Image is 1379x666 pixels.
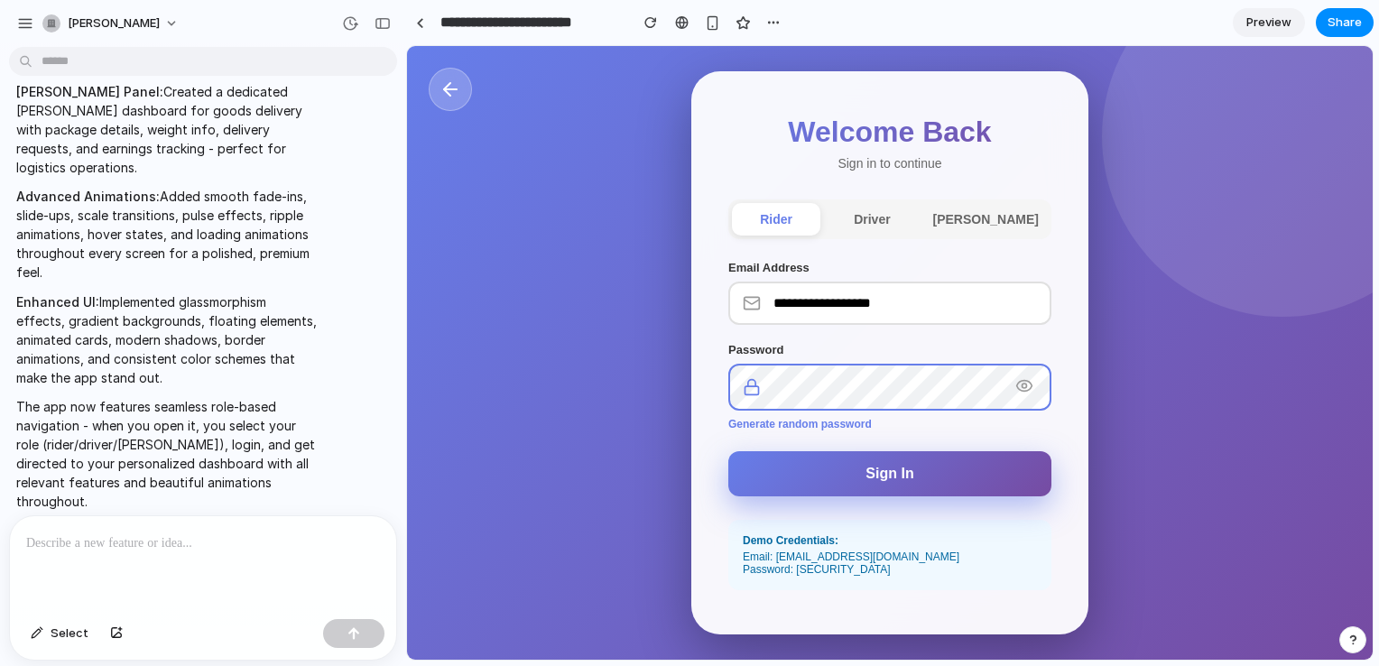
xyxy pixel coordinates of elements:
[16,292,318,387] p: Implemented glassmorphism effects, gradient backgrounds, floating elements, animated cards, moder...
[1328,14,1362,32] span: Share
[336,504,630,517] div: Email: [EMAIL_ADDRESS][DOMAIN_NAME]
[321,405,644,450] button: Sign In
[325,157,413,190] button: rider
[16,294,99,310] strong: Enhanced UI:
[68,14,160,32] span: [PERSON_NAME]
[16,82,318,177] p: Created a dedicated [PERSON_NAME] dashboard for goods delivery with package details, weight info,...
[1246,14,1291,32] span: Preview
[16,84,163,99] strong: [PERSON_NAME] Panel:
[336,488,630,501] div: Demo Credentials:
[16,189,160,204] strong: Advanced Animations:
[16,397,318,511] p: The app now features seamless role-based navigation - when you open it, you select your role (rid...
[321,372,465,384] button: Generate random password
[35,9,188,38] button: [PERSON_NAME]
[1233,8,1305,37] a: Preview
[321,110,644,125] p: Sign in to continue
[51,624,88,643] span: Select
[421,157,509,190] button: driver
[22,619,97,648] button: Select
[336,517,630,530] div: Password: [SECURITY_DATA]
[321,297,644,310] label: Password
[16,187,318,282] p: Added smooth fade-ins, slide-ups, scale transitions, pulse effects, ripple animations, hover stat...
[1316,8,1374,37] button: Share
[321,215,644,228] label: Email Address
[517,157,641,190] button: [PERSON_NAME]
[321,69,644,103] div: Welcome Back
